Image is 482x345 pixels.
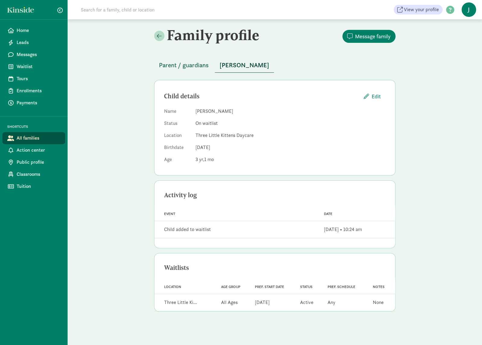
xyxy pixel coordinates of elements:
[154,58,214,72] button: Parent / guardians
[2,132,65,144] a: All families
[17,171,60,178] span: Classrooms
[2,49,65,61] a: Messages
[2,144,65,156] a: Action center
[2,156,65,168] a: Public profile
[164,299,197,306] div: Three Little Ki...
[164,285,181,289] span: Location
[164,91,359,101] div: Child details
[221,285,240,289] span: Age Group
[164,132,191,141] dt: Location
[17,99,60,106] span: Payments
[342,30,395,43] button: Message family
[17,159,60,166] span: Public profile
[159,60,209,70] span: Parent / guardians
[300,299,313,306] div: Active
[372,92,381,100] span: Edit
[2,85,65,97] a: Enrollments
[195,132,385,139] dd: Three Little Kittens Daycare
[17,135,60,142] span: All families
[394,5,442,14] a: View your profile
[164,120,191,129] dt: Status
[17,183,60,190] span: Tuition
[461,2,476,17] span: J
[215,58,274,73] button: [PERSON_NAME]
[17,147,60,154] span: Action center
[373,285,385,289] span: Notes
[17,87,60,94] span: Enrollments
[195,144,210,150] span: [DATE]
[215,62,274,69] a: [PERSON_NAME]
[17,51,60,58] span: Messages
[164,190,385,200] div: Activity log
[327,299,335,306] div: Any
[324,226,362,233] div: [DATE] • 10:24 am
[255,285,284,289] span: Pref. start date
[2,61,65,73] a: Waitlist
[154,27,274,43] h2: Family profile
[255,299,270,306] div: [DATE]
[195,108,385,115] dd: [PERSON_NAME]
[164,226,211,233] div: Child added to waitlist
[17,63,60,70] span: Waitlist
[327,285,355,289] span: Pref. Schedule
[300,285,312,289] span: Status
[164,108,191,117] dt: Name
[359,90,385,103] button: Edit
[452,316,482,345] iframe: Chat Widget
[373,299,384,306] div: None
[77,4,246,16] input: Search for a family, child or location
[2,73,65,85] a: Tours
[355,32,391,40] span: Message family
[2,36,65,49] a: Leads
[154,62,214,69] a: Parent / guardians
[221,299,237,306] div: All Ages
[164,156,191,166] dt: Age
[2,97,65,109] a: Payments
[164,212,175,216] span: Event
[17,27,60,34] span: Home
[17,75,60,82] span: Tours
[2,24,65,36] a: Home
[17,39,60,46] span: Leads
[164,263,385,273] div: Waitlists
[2,180,65,192] a: Tuition
[404,6,439,13] span: View your profile
[204,156,214,163] span: 1
[324,212,332,216] span: Date
[195,156,204,163] span: 3
[195,120,385,127] dd: On waitlist
[220,60,269,70] span: [PERSON_NAME]
[2,168,65,180] a: Classrooms
[164,144,191,154] dt: Birthdate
